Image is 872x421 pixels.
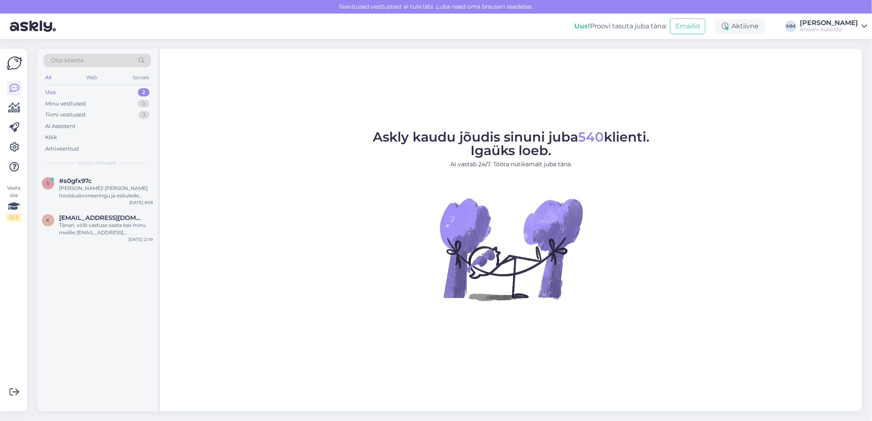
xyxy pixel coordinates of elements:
[670,18,705,34] button: Emailid
[131,72,151,83] div: Socials
[59,185,153,199] div: [PERSON_NAME]! [PERSON_NAME] hooldusbroneeringu ja esitulede reguleerimise-kontrolli soovi kätte ...
[138,88,149,96] div: 2
[44,72,53,83] div: All
[800,20,858,26] div: [PERSON_NAME]
[785,21,796,32] div: MM
[47,180,50,186] span: s
[78,159,117,167] span: Uued vestlused
[800,20,867,33] a: [PERSON_NAME]Amserv Auto OÜ
[138,100,149,108] div: 0
[129,199,153,206] div: [DATE] 8:58
[138,111,149,119] div: 3
[46,217,50,223] span: k
[45,122,76,130] div: AI Assistent
[59,222,153,236] div: Tänan, võib vastuse saata kas minu meilile [EMAIL_ADDRESS][DOMAIN_NAME] või anda teada autoomanik...
[574,21,667,31] div: Proovi tasuta juba täna:
[59,214,145,222] span: krissu2707@gmail.com
[373,129,649,158] span: Askly kaudu jõudis sinuni juba klienti. Igaüks loeb.
[578,129,604,145] span: 540
[373,160,649,169] p: AI vastab 24/7. Tööta nutikamalt juba täna.
[85,72,99,83] div: Web
[45,145,79,153] div: Arhiveeritud
[45,133,57,142] div: Kõik
[715,19,765,34] div: Aktiivne
[59,177,92,185] span: #s0gfx97c
[437,175,585,323] img: No Chat active
[45,111,85,119] div: Tiimi vestlused
[7,184,21,221] div: Vaata siia
[800,26,858,33] div: Amserv Auto OÜ
[7,214,21,221] div: 2 / 3
[45,100,86,108] div: Minu vestlused
[574,22,590,30] b: Uus!
[45,88,56,96] div: Uus
[51,56,84,65] span: Otsi kliente
[129,236,153,243] div: [DATE] 21:19
[7,55,22,71] img: Askly Logo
